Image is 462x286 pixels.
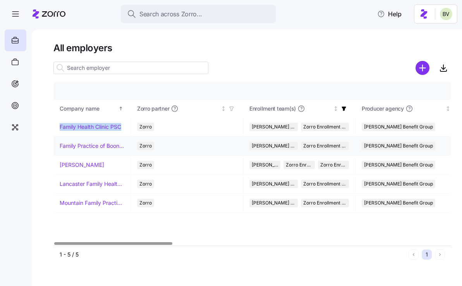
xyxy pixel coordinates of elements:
span: Zorro Enrollment Team [303,180,347,188]
span: Zorro [139,199,152,207]
a: [PERSON_NAME] [60,161,104,169]
div: Not sorted [221,106,226,111]
span: [PERSON_NAME] Benefit Group [364,123,433,131]
span: [PERSON_NAME] Benefit Group [364,161,433,169]
span: Zorro Enrollment Team [303,123,347,131]
th: Company nameSorted ascending [53,100,131,118]
div: Not sorted [445,106,451,111]
span: Search across Zorro... [139,9,202,19]
div: Sorted ascending [118,106,124,111]
button: Search across Zorro... [121,5,276,23]
span: Zorro [139,180,152,188]
button: Previous page [409,250,419,260]
span: Producer agency [362,105,404,113]
img: 676487ef2089eb4995defdc85707b4f5 [440,8,452,20]
button: 1 [422,250,432,260]
a: Lancaster Family Health Care Clinic LC [60,180,124,188]
span: Help [377,9,402,19]
span: Zorro Enrollment Team [286,161,312,169]
span: Zorro [139,142,152,150]
input: Search employer [53,62,208,74]
th: Zorro partnerNot sorted [131,100,243,118]
a: Family Health Clinic PSC [60,123,121,131]
span: [PERSON_NAME] Benefit Group [252,161,278,169]
span: Zorro [139,123,152,131]
div: Not sorted [333,106,338,111]
span: [PERSON_NAME] Benefit Group [364,180,433,188]
span: Enrollment team(s) [249,105,296,113]
th: Enrollment team(s)Not sorted [243,100,356,118]
span: Zorro [139,161,152,169]
span: [PERSON_NAME] Benefit Group [364,142,433,150]
span: [PERSON_NAME] Benefit Group [252,123,295,131]
span: [PERSON_NAME] Benefit Group [252,180,295,188]
button: Next page [435,250,445,260]
button: Help [371,6,408,22]
span: [PERSON_NAME] Benefit Group [252,142,295,150]
div: Company name [60,104,117,113]
span: Zorro partner [137,105,169,113]
a: Mountain Family Practice Clinic of Manchester Inc. [60,199,124,207]
span: [PERSON_NAME] Benefit Group [252,199,295,207]
span: Zorro Enrollment Team [303,199,347,207]
span: Zorro Enrollment Team [303,142,347,150]
h1: All employers [53,42,451,54]
div: 1 - 5 / 5 [60,251,405,258]
span: [PERSON_NAME] Benefit Group [364,199,433,207]
a: Family Practice of Booneville Inc [60,142,124,150]
svg: add icon [416,61,429,75]
span: Zorro Enrollment Experts [320,161,347,169]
